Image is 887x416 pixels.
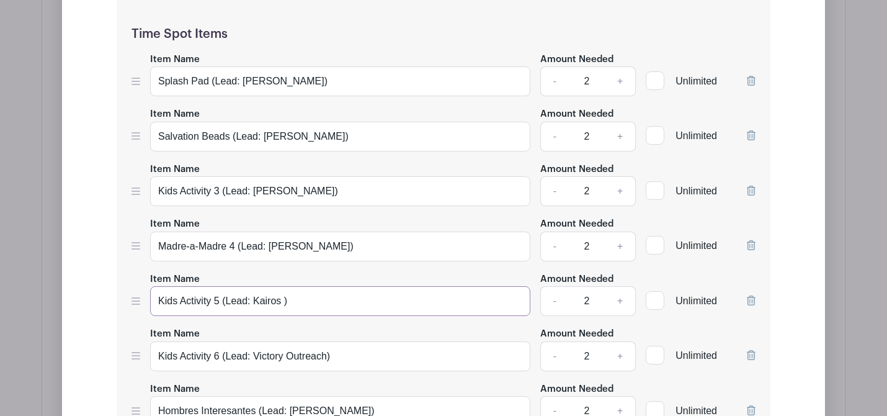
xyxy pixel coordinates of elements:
[150,273,200,287] label: Item Name
[540,217,613,232] label: Amount Needed
[675,76,717,86] span: Unlimited
[605,286,636,316] a: +
[540,53,613,67] label: Amount Needed
[150,286,530,316] input: e.g. Snacks or Check-in Attendees
[150,176,530,206] input: e.g. Snacks or Check-in Attendees
[540,122,569,151] a: -
[540,341,569,371] a: -
[605,176,636,206] a: +
[540,232,569,261] a: -
[150,163,200,177] label: Item Name
[150,107,200,122] label: Item Name
[131,27,756,42] h5: Time Spot Items
[675,350,717,361] span: Unlimited
[540,107,613,122] label: Amount Needed
[605,341,636,371] a: +
[150,232,530,261] input: e.g. Snacks or Check-in Attendees
[540,176,569,206] a: -
[540,327,613,341] label: Amount Needed
[150,217,200,232] label: Item Name
[605,66,636,96] a: +
[540,163,613,177] label: Amount Needed
[675,240,717,251] span: Unlimited
[675,405,717,416] span: Unlimited
[540,273,613,287] label: Amount Needed
[150,382,200,397] label: Item Name
[150,341,530,371] input: e.g. Snacks or Check-in Attendees
[150,53,200,67] label: Item Name
[605,122,636,151] a: +
[605,232,636,261] a: +
[540,66,569,96] a: -
[675,186,717,196] span: Unlimited
[150,327,200,341] label: Item Name
[150,66,530,96] input: e.g. Snacks or Check-in Attendees
[540,286,569,316] a: -
[150,122,530,151] input: e.g. Snacks or Check-in Attendees
[540,382,613,397] label: Amount Needed
[675,130,717,141] span: Unlimited
[675,296,717,306] span: Unlimited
